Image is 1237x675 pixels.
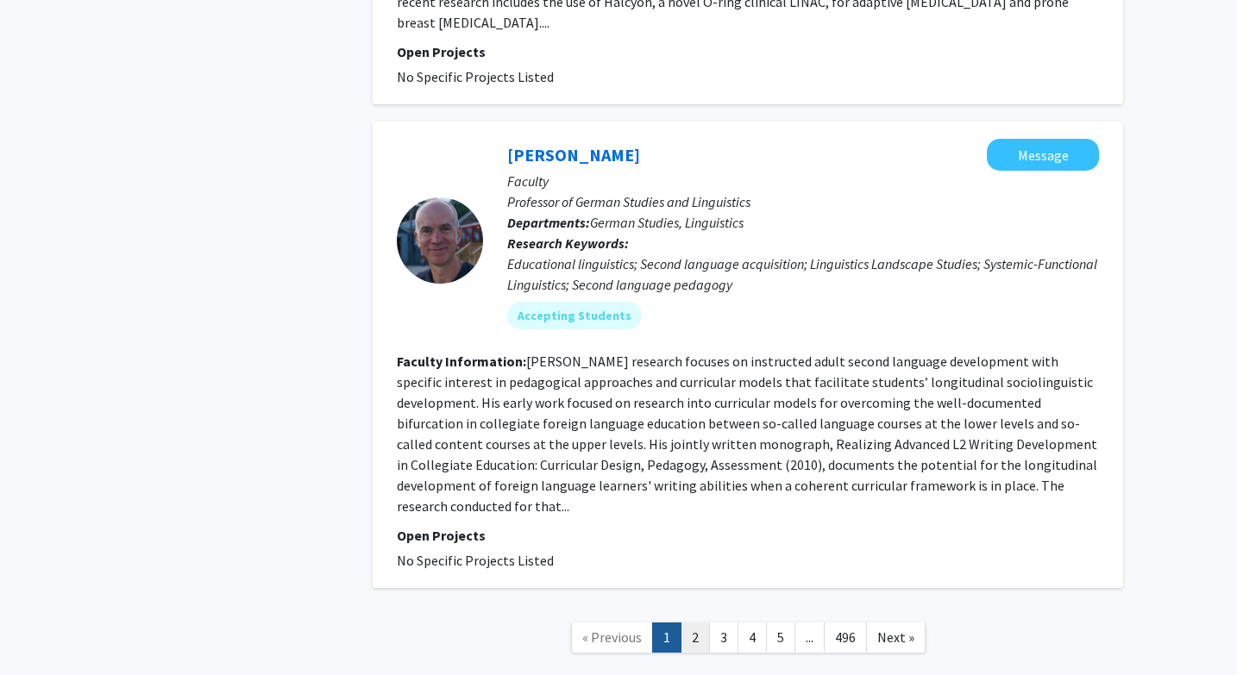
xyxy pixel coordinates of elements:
a: 5 [766,622,795,653]
a: 4 [738,622,767,653]
span: Next » [877,628,914,646]
nav: Page navigation [373,605,1123,675]
a: 2 [681,622,710,653]
a: 3 [709,622,738,653]
a: 1 [652,622,681,653]
span: No Specific Projects Listed [397,552,554,569]
b: Faculty Information: [397,353,526,370]
b: Research Keywords: [507,234,629,252]
p: Open Projects [397,525,1099,546]
p: Faculty [507,171,1099,191]
span: « Previous [582,628,642,646]
b: Departments: [507,214,590,231]
p: Open Projects [397,41,1099,62]
mat-chip: Accepting Students [507,302,642,329]
p: Professor of German Studies and Linguistics [507,191,1099,212]
iframe: Chat [13,597,73,662]
fg-read-more: [PERSON_NAME] research focuses on instructed adult second language development with specific inte... [397,353,1097,515]
span: ... [806,628,813,646]
span: No Specific Projects Listed [397,68,554,85]
a: 496 [824,622,867,653]
div: Educational linguistics; Second language acquisition; Linguistics Landscape Studies; Systemic-Fun... [507,253,1099,295]
a: [PERSON_NAME] [507,144,640,166]
a: Previous Page [571,622,653,653]
button: Message Hiram Maxim [987,139,1099,171]
span: German Studies, Linguistics [590,214,744,231]
a: Next [866,622,926,653]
